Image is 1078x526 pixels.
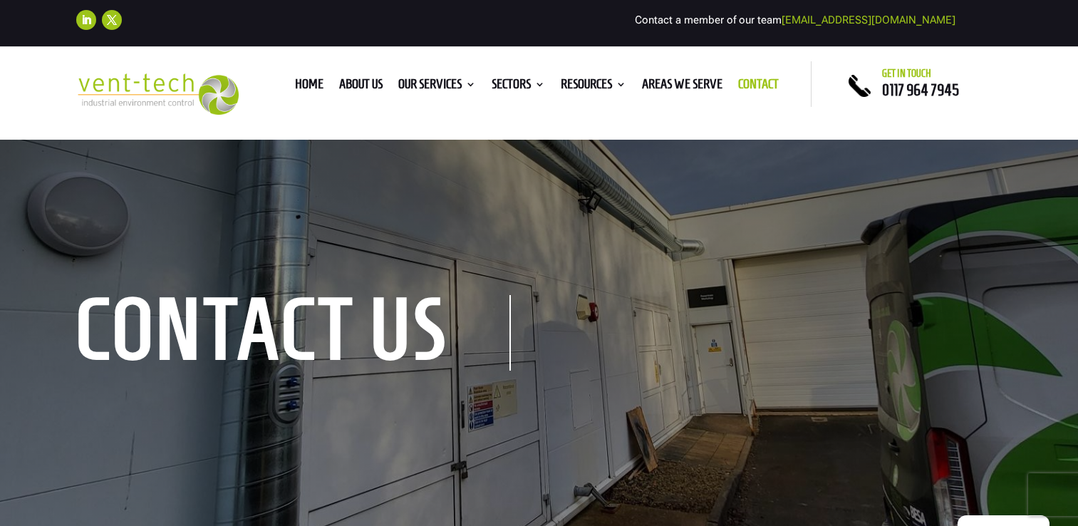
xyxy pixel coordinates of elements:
a: Follow on LinkedIn [76,10,96,30]
img: 2023-09-27T08_35_16.549ZVENT-TECH---Clear-background [76,73,239,115]
a: Resources [561,79,626,95]
a: [EMAIL_ADDRESS][DOMAIN_NAME] [782,14,955,26]
span: Contact a member of our team [635,14,955,26]
a: Sectors [492,79,545,95]
a: About us [339,79,383,95]
a: Follow on X [102,10,122,30]
span: Get in touch [882,68,931,79]
a: Areas We Serve [642,79,722,95]
h1: contact us [76,295,511,371]
a: Our Services [398,79,476,95]
a: 0117 964 7945 [882,81,959,98]
a: Contact [738,79,779,95]
a: Home [295,79,323,95]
